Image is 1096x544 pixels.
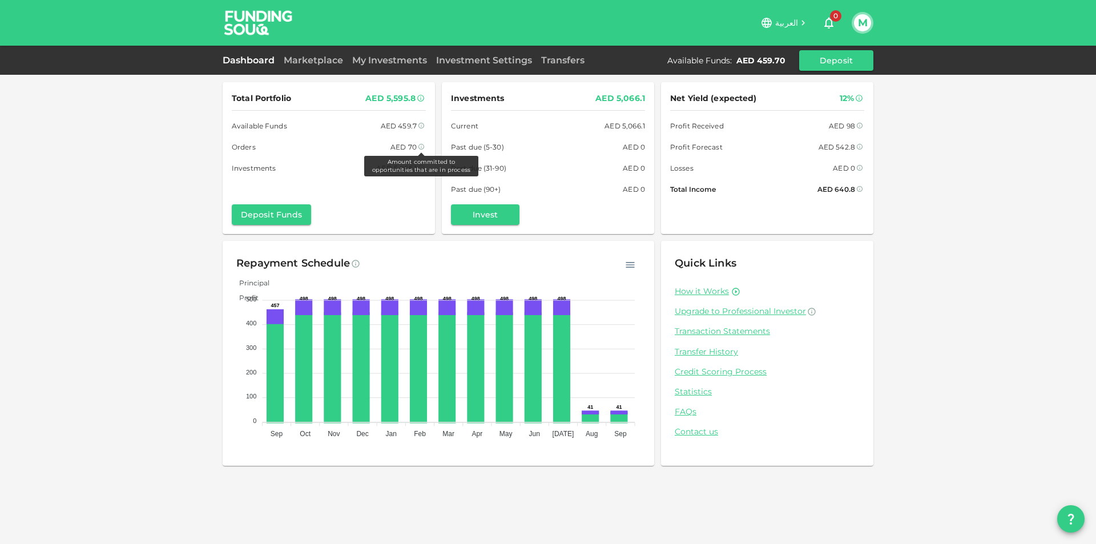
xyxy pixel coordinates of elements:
[670,91,757,106] span: Net Yield (expected)
[670,120,724,132] span: Profit Received
[1057,505,1085,533] button: question
[675,286,729,297] a: How it Works
[451,91,504,106] span: Investments
[675,406,860,417] a: FAQs
[451,204,519,225] button: Invest
[232,204,311,225] button: Deposit Funds
[799,50,873,71] button: Deposit
[442,430,454,438] tspan: Mar
[231,279,269,287] span: Principal
[356,430,368,438] tspan: Dec
[348,55,432,66] a: My Investments
[775,18,798,28] span: العربية
[246,296,256,303] tspan: 500
[451,120,478,132] span: Current
[675,366,860,377] a: Credit Scoring Process
[253,417,256,424] tspan: 0
[365,91,416,106] div: AED 5,595.8
[472,430,483,438] tspan: Apr
[623,141,645,153] div: AED 0
[595,91,645,106] div: AED 5,066.1
[451,183,501,195] span: Past due (90+)
[614,430,627,438] tspan: Sep
[819,141,855,153] div: AED 542.8
[586,430,598,438] tspan: Aug
[623,162,645,174] div: AED 0
[223,55,279,66] a: Dashboard
[537,55,589,66] a: Transfers
[529,430,540,438] tspan: Jun
[829,120,855,132] div: AED 98
[675,346,860,357] a: Transfer History
[451,141,504,153] span: Past due (5-30)
[675,306,806,316] span: Upgrade to Professional Investor
[623,183,645,195] div: AED 0
[232,141,256,153] span: Orders
[667,55,732,66] div: Available Funds :
[817,11,840,34] button: 0
[279,55,348,66] a: Marketplace
[670,162,694,174] span: Losses
[840,91,854,106] div: 12%
[232,91,291,106] span: Total Portfolio
[246,369,256,376] tspan: 200
[830,10,841,22] span: 0
[817,183,855,195] div: AED 640.8
[432,55,537,66] a: Investment Settings
[232,162,276,174] span: Investments
[675,326,860,337] a: Transaction Statements
[451,162,506,174] span: Past due (31-90)
[854,14,871,31] button: M
[675,386,860,397] a: Statistics
[376,162,417,174] div: AED 5,066.1
[670,183,716,195] span: Total Income
[736,55,785,66] div: AED 459.70
[300,430,311,438] tspan: Oct
[236,255,350,273] div: Repayment Schedule
[271,430,283,438] tspan: Sep
[414,430,426,438] tspan: Feb
[553,430,574,438] tspan: [DATE]
[499,430,513,438] tspan: May
[328,430,340,438] tspan: Nov
[386,430,397,438] tspan: Jan
[246,393,256,400] tspan: 100
[246,320,256,327] tspan: 400
[246,344,256,351] tspan: 300
[675,257,736,269] span: Quick Links
[605,120,645,132] div: AED 5,066.1
[833,162,855,174] div: AED 0
[381,120,417,132] div: AED 459.7
[232,120,287,132] span: Available Funds
[390,141,417,153] div: AED 70
[670,141,723,153] span: Profit Forecast
[231,293,259,302] span: Profit
[675,426,860,437] a: Contact us
[675,306,860,317] a: Upgrade to Professional Investor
